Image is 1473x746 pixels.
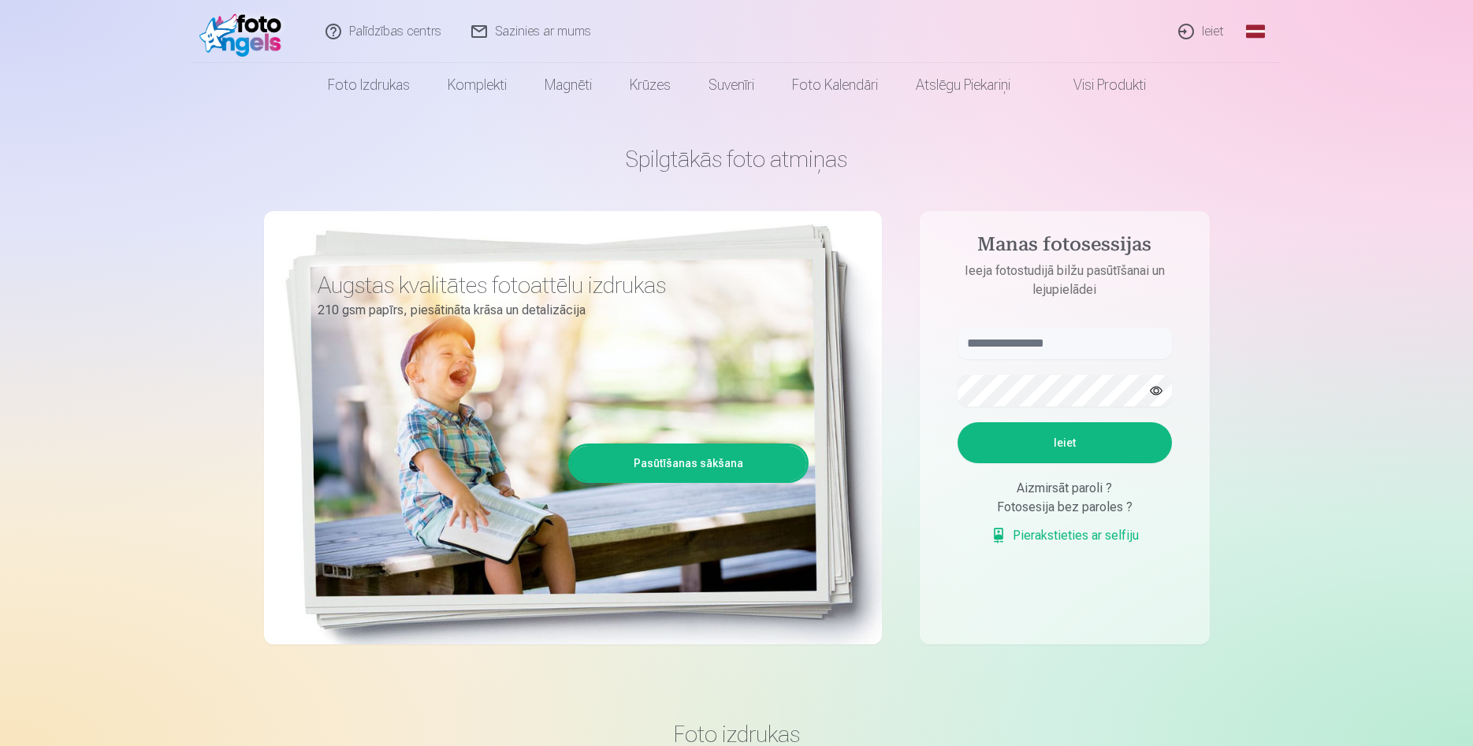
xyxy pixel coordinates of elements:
[773,63,897,107] a: Foto kalendāri
[309,63,429,107] a: Foto izdrukas
[991,526,1139,545] a: Pierakstieties ar selfiju
[942,262,1188,299] p: Ieeja fotostudijā bilžu pasūtīšanai un lejupielādei
[318,271,797,299] h3: Augstas kvalitātes fotoattēlu izdrukas
[958,479,1172,498] div: Aizmirsāt paroli ?
[199,6,290,57] img: /fa1
[942,233,1188,262] h4: Manas fotosessijas
[526,63,611,107] a: Magnēti
[958,498,1172,517] div: Fotosesija bez paroles ?
[1029,63,1165,107] a: Visi produkti
[264,145,1210,173] h1: Spilgtākās foto atmiņas
[571,446,806,481] a: Pasūtīšanas sākšana
[429,63,526,107] a: Komplekti
[318,299,797,321] p: 210 gsm papīrs, piesātināta krāsa un detalizācija
[897,63,1029,107] a: Atslēgu piekariņi
[611,63,690,107] a: Krūzes
[690,63,773,107] a: Suvenīri
[958,422,1172,463] button: Ieiet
